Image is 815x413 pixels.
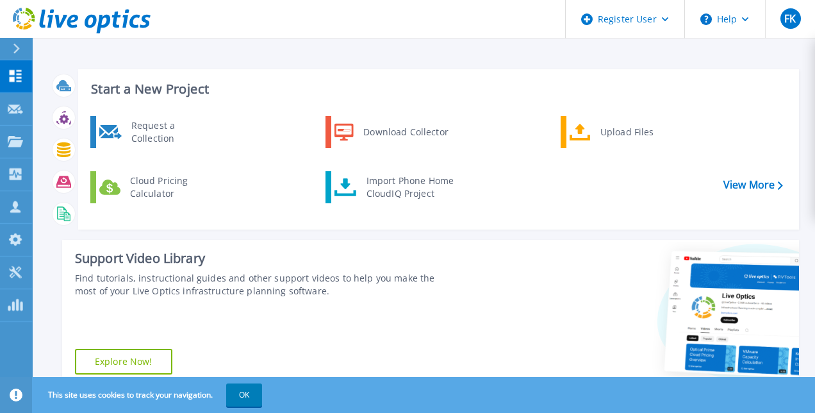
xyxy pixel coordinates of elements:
a: Explore Now! [75,349,172,375]
span: FK [784,13,796,24]
div: Support Video Library [75,250,458,267]
div: Cloud Pricing Calculator [124,174,218,200]
a: Upload Files [561,116,692,148]
div: Import Phone Home CloudIQ Project [360,174,460,200]
a: View More [723,179,783,191]
a: Cloud Pricing Calculator [90,171,222,203]
button: OK [226,383,262,407]
div: Download Collector [357,119,454,145]
div: Request a Collection [125,119,218,145]
h3: Start a New Project [91,82,782,96]
a: Download Collector [325,116,457,148]
span: This site uses cookies to track your navigation. [35,383,262,407]
a: Request a Collection [90,116,222,148]
div: Find tutorials, instructional guides and other support videos to help you make the most of your L... [75,272,458,298]
div: Upload Files [594,119,689,145]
